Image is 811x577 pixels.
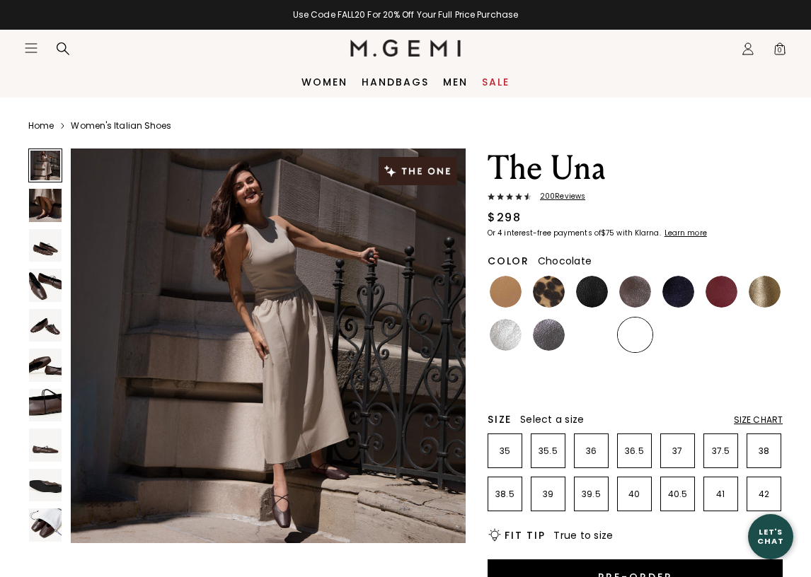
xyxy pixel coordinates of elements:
[665,228,707,238] klarna-placement-style-cta: Learn more
[538,254,592,268] span: Chocolate
[663,229,707,238] a: Learn more
[443,76,468,88] a: Men
[488,489,522,500] p: 38.5
[488,255,529,267] h2: Color
[601,228,614,238] klarna-placement-style-amount: $75
[488,192,783,204] a: 200Reviews
[553,528,613,542] span: True to size
[505,530,545,541] h2: Fit Tip
[575,489,608,500] p: 39.5
[773,45,787,59] span: 0
[488,414,512,425] h2: Size
[618,489,651,500] p: 40
[749,319,781,351] img: Ballerina Pink
[749,276,781,308] img: Gold
[520,412,584,426] span: Select a size
[706,276,737,308] img: Burgundy
[490,276,522,308] img: Light Tan
[488,445,522,457] p: 35
[29,469,62,501] img: The Una
[616,228,662,238] klarna-placement-style-body: with Klarna
[661,489,694,500] p: 40.5
[575,445,608,457] p: 36
[747,445,781,457] p: 38
[619,276,651,308] img: Cocoa
[29,508,62,541] img: The Una
[704,445,737,457] p: 37.5
[362,76,429,88] a: Handbags
[531,489,565,500] p: 39
[490,362,522,394] img: Navy
[29,309,62,342] img: The Una
[29,429,62,461] img: The Una
[350,40,461,57] img: M.Gemi
[533,319,565,351] img: Gunmetal
[706,319,737,351] img: Ecru
[662,276,694,308] img: Midnight Blue
[24,41,38,55] button: Open site menu
[301,76,347,88] a: Women
[490,319,522,351] img: Silver
[618,445,651,457] p: 36.5
[379,157,458,185] img: The One tag
[619,319,651,351] img: Chocolate
[28,120,54,132] a: Home
[29,349,62,381] img: The Una
[576,276,608,308] img: Black
[704,489,737,500] p: 41
[531,192,585,201] span: 200 Review s
[71,120,171,132] a: Women's Italian Shoes
[662,319,694,351] img: Antique Rose
[482,76,510,88] a: Sale
[747,489,781,500] p: 42
[734,414,783,426] div: Size Chart
[29,269,62,301] img: The Una
[29,229,62,262] img: The Una
[488,148,783,188] h1: The Una
[71,148,466,543] img: The Una
[488,209,521,226] div: $298
[488,228,601,238] klarna-placement-style-body: Or 4 interest-free payments of
[661,445,694,457] p: 37
[576,319,608,351] img: Military
[533,276,565,308] img: Leopard Print
[29,389,62,421] img: The Una
[29,189,62,221] img: The Una
[748,528,793,545] div: Let's Chat
[531,445,565,457] p: 35.5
